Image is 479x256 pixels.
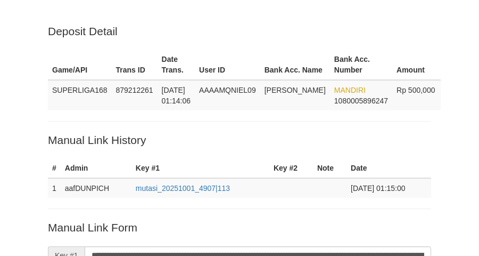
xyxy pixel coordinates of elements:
[158,50,195,80] th: Date Trans.
[330,50,392,80] th: Bank Acc. Number
[162,86,191,105] span: [DATE] 01:14:06
[397,86,435,94] span: Rp 500,000
[334,86,366,94] span: MANDIRI
[346,178,431,198] td: [DATE] 01:15:00
[392,50,441,80] th: Amount
[61,158,131,178] th: Admin
[48,50,112,80] th: Game/API
[260,50,330,80] th: Bank Acc. Name
[199,86,256,94] span: AAAAMQNIEL09
[313,158,346,178] th: Note
[346,158,431,178] th: Date
[269,158,313,178] th: Key #2
[195,50,260,80] th: User ID
[48,23,431,39] p: Deposit Detail
[265,86,326,94] span: [PERSON_NAME]
[131,158,269,178] th: Key #1
[48,132,431,148] p: Manual Link History
[334,97,388,105] span: Copy 1080005896247 to clipboard
[48,220,431,235] p: Manual Link Form
[61,178,131,198] td: aafDUNPICH
[48,178,61,198] td: 1
[112,80,158,110] td: 879212261
[48,158,61,178] th: #
[48,80,112,110] td: SUPERLIGA168
[112,50,158,80] th: Trans ID
[136,184,230,193] a: mutasi_20251001_4907|113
